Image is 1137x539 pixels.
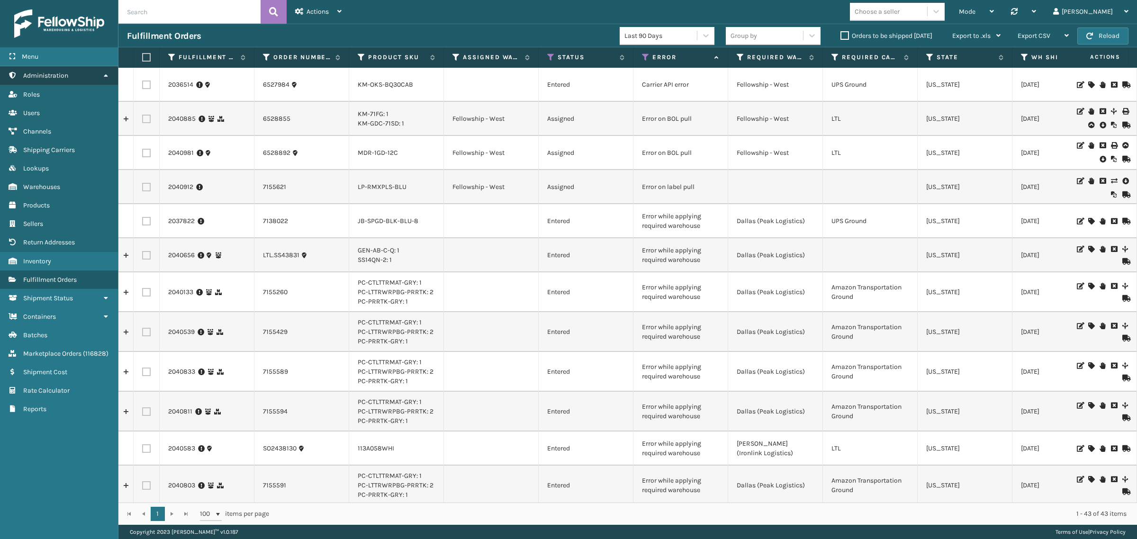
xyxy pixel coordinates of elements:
[539,312,633,352] td: Entered
[1088,362,1094,369] i: Assign Carrier and Warehouse
[1012,204,1107,238] td: [DATE]
[1012,312,1107,352] td: [DATE]
[918,392,1012,431] td: [US_STATE]
[263,216,288,226] a: 7138022
[23,368,67,376] span: Shipment Cost
[728,352,823,392] td: Dallas (Peak Logistics)
[1077,402,1083,409] i: Edit
[263,148,290,158] a: 6528892
[1122,258,1128,265] i: Mark as Shipped
[22,53,38,61] span: Menu
[168,114,196,124] a: 2040885
[1088,178,1094,184] i: On Hold
[652,53,710,62] label: Error
[23,331,47,339] span: Batches
[358,368,433,376] a: PC-LTTRWRPBG-PRRTK: 2
[1122,142,1128,149] i: Upload BOL
[23,405,46,413] span: Reports
[1111,323,1117,329] i: Cancel Fulfillment Order
[444,170,539,204] td: Fellowship - West
[633,312,728,352] td: Error while applying required warehouse
[1100,402,1105,409] i: On Hold
[558,53,615,62] label: Status
[1122,108,1128,115] i: Print BOL
[23,109,40,117] span: Users
[1111,362,1117,369] i: Cancel Fulfillment Order
[168,148,194,158] a: 2040981
[168,287,193,297] a: 2040133
[1111,108,1117,115] i: Split Fulfillment Order
[633,352,728,392] td: Error while applying required warehouse
[263,114,290,124] a: 6528855
[1100,283,1105,289] i: On Hold
[358,417,408,425] a: PC-PRRTK-GRY: 1
[1111,178,1117,184] i: Change shipping
[918,312,1012,352] td: [US_STATE]
[918,352,1012,392] td: [US_STATE]
[1100,154,1105,164] i: Pull BOL
[1122,283,1128,289] i: Split Fulfillment Order
[728,312,823,352] td: Dallas (Peak Logistics)
[168,80,193,90] a: 2036514
[1077,476,1083,483] i: Edit
[1111,476,1117,483] i: Cancel Fulfillment Order
[1122,176,1128,186] i: Pull Label
[918,272,1012,312] td: [US_STATE]
[539,352,633,392] td: Entered
[823,392,918,431] td: Amazon Transportation Ground
[263,182,286,192] a: 7155621
[1077,142,1083,149] i: Edit
[728,102,823,136] td: Fellowship - West
[728,136,823,170] td: Fellowship - West
[747,53,804,62] label: Required Warehouse
[168,367,195,377] a: 2040833
[358,288,433,296] a: PC-LTTRWRPBG-PRRTK: 2
[918,466,1012,505] td: [US_STATE]
[1111,246,1117,252] i: Cancel Fulfillment Order
[1088,108,1094,115] i: On Hold
[823,68,918,102] td: UPS Ground
[444,136,539,170] td: Fellowship - West
[728,204,823,238] td: Dallas (Peak Logistics)
[539,238,633,272] td: Entered
[1100,120,1105,130] i: Pull BOL
[1111,191,1117,198] i: Reoptimize
[23,313,56,321] span: Containers
[1012,466,1107,505] td: [DATE]
[14,9,104,38] img: logo
[358,278,422,287] a: PC-CTLTTRMAT-GRY: 1
[1111,81,1117,88] i: Cancel Fulfillment Order
[358,481,433,489] a: PC-LTTRWRPBG-PRRTK: 2
[1122,156,1128,162] i: Mark as Shipped
[1088,402,1094,409] i: Assign Carrier and Warehouse
[1088,81,1094,88] i: Assign Carrier and Warehouse
[273,53,331,62] label: Order Number
[539,431,633,466] td: Entered
[1100,178,1105,184] i: Cancel Fulfillment Order
[168,407,192,416] a: 2040811
[23,90,40,99] span: Roles
[823,466,918,505] td: Amazon Transportation Ground
[23,183,60,191] span: Warehouses
[952,32,991,40] span: Export to .xls
[918,204,1012,238] td: [US_STATE]
[1077,445,1083,452] i: Edit
[823,204,918,238] td: UPS Ground
[23,146,75,154] span: Shipping Carriers
[168,251,195,260] a: 2040656
[358,110,388,118] a: KM-71FG: 1
[1012,170,1107,204] td: [DATE]
[1122,122,1128,128] i: Mark as Shipped
[179,53,236,62] label: Fulfillment Order Id
[1077,246,1083,252] i: Edit
[1122,191,1128,198] i: Mark as Shipped
[358,358,422,366] a: PC-CTLTTRMAT-GRY: 1
[539,68,633,102] td: Entered
[1111,402,1117,409] i: Cancel Fulfillment Order
[1122,81,1128,88] i: Mark as Shipped
[1111,283,1117,289] i: Cancel Fulfillment Order
[728,392,823,431] td: Dallas (Peak Logistics)
[918,431,1012,466] td: [US_STATE]
[823,102,918,136] td: LTL
[358,407,433,415] a: PC-LTTRWRPBG-PRRTK: 2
